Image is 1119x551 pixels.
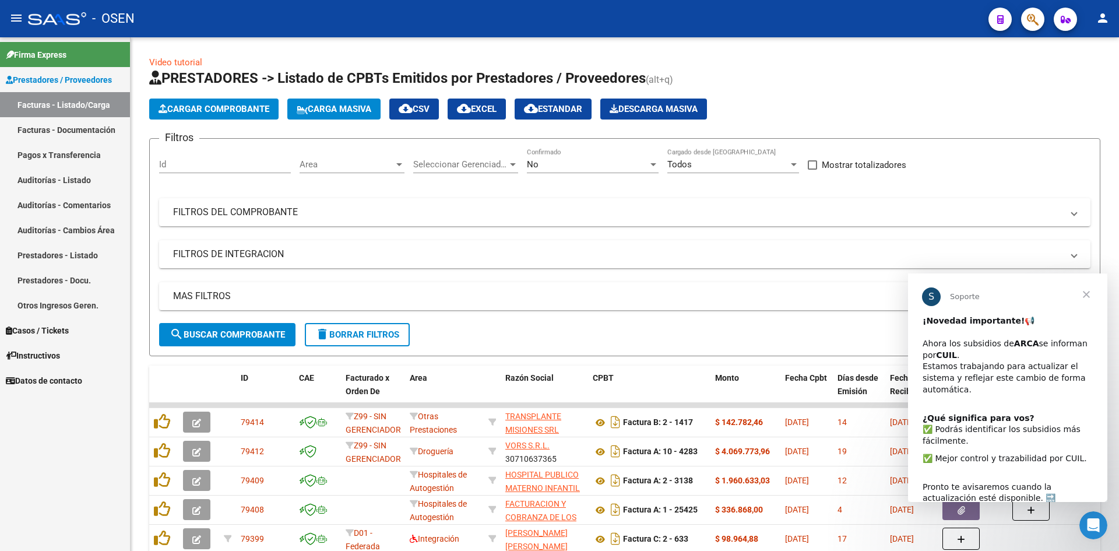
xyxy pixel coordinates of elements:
[505,497,583,522] div: 30715497456
[457,104,497,114] span: EXCEL
[15,196,185,231] div: Pronto te avisaremos cuando la actualización esté disponible. 🔜
[6,324,69,337] span: Casos / Tickets
[890,373,923,396] span: Fecha Recibido
[524,104,582,114] span: Estandar
[838,447,847,456] span: 19
[287,99,381,120] button: Carga Masiva
[833,366,885,417] datatable-header-cell: Días desde Emisión
[715,505,763,514] strong: $ 336.868,00
[299,373,314,382] span: CAE
[1079,511,1107,539] iframe: Intercom live chat
[294,366,341,417] datatable-header-cell: CAE
[890,447,914,456] span: [DATE]
[159,198,1090,226] mat-expansion-panel-header: FILTROS DEL COMPROBANTE
[623,447,698,457] strong: Factura A: 10 - 4283
[838,476,847,485] span: 12
[524,101,538,115] mat-icon: cloud_download
[346,412,401,434] span: Z99 - SIN GERENCIADOR
[389,99,439,120] button: CSV
[838,373,878,396] span: Días desde Emisión
[1096,11,1110,25] mat-icon: person
[527,159,539,170] span: No
[890,505,914,514] span: [DATE]
[608,413,623,431] i: Descargar documento
[608,442,623,461] i: Descargar documento
[9,11,23,25] mat-icon: menu
[457,101,471,115] mat-icon: cloud_download
[890,476,914,485] span: [DATE]
[593,373,614,382] span: CPBT
[710,366,780,417] datatable-header-cell: Monto
[600,99,707,120] button: Descarga Masiva
[785,373,827,382] span: Fecha Cpbt
[6,374,82,387] span: Datos de contacto
[501,366,588,417] datatable-header-cell: Razón Social
[346,441,401,464] span: Z99 - SIN GERENCIADOR
[173,206,1062,219] mat-panel-title: FILTROS DEL COMPROBANTE
[241,534,264,543] span: 79399
[505,410,583,434] div: 30715577743
[505,373,554,382] span: Razón Social
[405,366,484,417] datatable-header-cell: Area
[341,366,405,417] datatable-header-cell: Facturado x Orden De
[399,104,430,114] span: CSV
[623,476,693,486] strong: Factura A: 2 - 3138
[515,99,592,120] button: Estandar
[173,248,1062,261] mat-panel-title: FILTROS DE INTEGRACION
[780,366,833,417] datatable-header-cell: Fecha Cpbt
[410,534,459,543] span: Integración
[305,323,410,346] button: Borrar Filtros
[159,129,199,146] h3: Filtros
[646,74,673,85] span: (alt+q)
[890,417,914,427] span: [DATE]
[159,323,295,346] button: Buscar Comprobante
[785,534,809,543] span: [DATE]
[505,439,583,464] div: 30710637365
[399,101,413,115] mat-icon: cloud_download
[410,447,453,456] span: Droguería
[715,534,758,543] strong: $ 98.964,88
[885,366,938,417] datatable-header-cell: Fecha Recibido
[785,417,809,427] span: [DATE]
[149,99,279,120] button: Cargar Comprobante
[505,527,583,551] div: 20324509551
[6,48,66,61] span: Firma Express
[241,447,264,456] span: 79412
[890,534,914,543] span: [DATE]
[241,417,264,427] span: 79414
[410,412,457,434] span: Otras Prestaciones
[610,104,698,114] span: Descarga Masiva
[173,290,1062,303] mat-panel-title: MAS FILTROS
[908,273,1107,502] iframe: Intercom live chat mensaje
[838,505,842,514] span: 4
[410,373,427,382] span: Area
[667,159,692,170] span: Todos
[413,159,508,170] span: Seleccionar Gerenciador
[838,534,847,543] span: 17
[159,104,269,114] span: Cargar Comprobante
[608,529,623,548] i: Descargar documento
[838,417,847,427] span: 14
[297,104,371,114] span: Carga Masiva
[715,476,770,485] strong: $ 1.960.633,03
[300,159,394,170] span: Area
[6,349,60,362] span: Instructivos
[241,476,264,485] span: 79409
[315,327,329,341] mat-icon: delete
[241,373,248,382] span: ID
[346,373,389,396] span: Facturado x Orden De
[236,366,294,417] datatable-header-cell: ID
[149,57,202,68] a: Video tutorial
[822,158,906,172] span: Mostrar totalizadores
[170,329,285,340] span: Buscar Comprobante
[410,470,467,493] span: Hospitales de Autogestión
[505,470,580,519] span: HOSPITAL PUBLICO MATERNO INFANTIL SOCIEDAD DEL ESTADO
[623,506,698,515] strong: Factura A: 1 - 25425
[785,447,809,456] span: [DATE]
